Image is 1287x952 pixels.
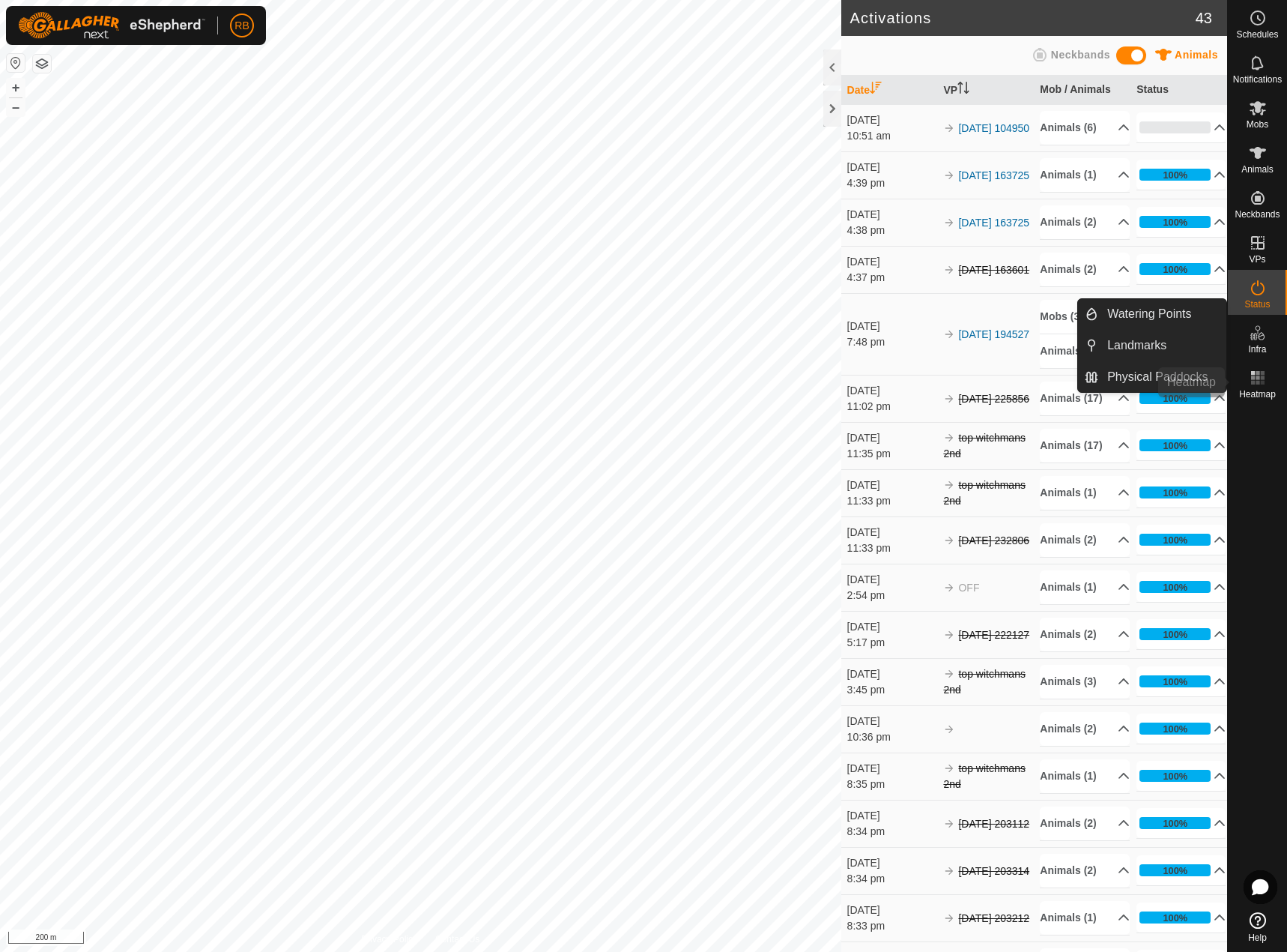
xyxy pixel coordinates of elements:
[1163,439,1187,453] div: 100%
[943,479,955,491] img: arrow
[847,270,936,286] div: 4:37 pm
[958,217,1029,229] a: [DATE] 163725
[1040,382,1129,415] p-accordion-header: Animals (17)
[1139,216,1211,228] div: 100%
[1241,165,1274,174] span: Animals
[1040,334,1129,368] p-accordion-header: Animals (20)
[1136,761,1226,791] p-accordion-header: 100%
[1040,570,1129,604] p-accordion-header: Animals (1)
[943,122,955,134] img: arrow
[1139,628,1211,640] div: 100%
[1136,714,1226,744] p-accordion-header: 100%
[847,430,936,446] div: [DATE]
[1163,722,1187,736] div: 100%
[18,12,205,39] img: Gallagher Logo
[847,254,936,270] div: [DATE]
[1139,864,1211,876] div: 100%
[7,79,25,97] button: +
[1040,523,1129,557] p-accordion-header: Animals (2)
[847,918,936,934] div: 8:33 pm
[1163,391,1187,406] div: 100%
[1136,160,1226,190] p-accordion-header: 100%
[1139,770,1211,782] div: 100%
[1163,262,1187,277] div: 100%
[850,9,1196,27] h2: Activations
[847,808,936,824] div: [DATE]
[1244,300,1270,309] span: Status
[1163,580,1187,594] div: 100%
[943,762,955,774] img: arrow
[1136,525,1226,555] p-accordion-header: 100%
[1239,390,1276,399] span: Heatmap
[435,933,479,946] a: Contact Us
[1040,158,1129,192] p-accordion-header: Animals (1)
[847,572,936,588] div: [DATE]
[847,446,936,462] div: 11:35 pm
[847,383,936,399] div: [DATE]
[1098,362,1226,392] a: Physical Paddocks
[943,328,955,340] img: arrow
[943,432,1025,460] s: top witchmans 2nd
[1163,816,1187,831] div: 100%
[1136,207,1226,237] p-accordion-header: 100%
[847,160,936,175] div: [DATE]
[1233,75,1282,84] span: Notifications
[1249,255,1265,264] span: VPs
[1139,263,1211,275] div: 100%
[1139,121,1211,133] div: 0%
[1136,572,1226,602] p-accordion-header: 100%
[943,762,1025,790] s: top witchmans 2nd
[1136,254,1226,284] p-accordion-header: 100%
[943,865,955,877] img: arrow
[1040,111,1129,145] p-accordion-header: Animals (6)
[1163,864,1187,878] div: 100%
[1163,675,1187,689] div: 100%
[847,619,936,635] div: [DATE]
[943,534,955,546] img: arrow
[943,668,955,680] img: arrow
[847,540,936,556] div: 11:33 pm
[847,493,936,509] div: 11:33 pm
[957,84,969,96] p-sorticon: Activate to sort
[958,122,1029,134] a: [DATE] 104950
[958,582,979,594] span: OFF
[847,729,936,745] div: 10:36 pm
[1040,759,1129,793] p-accordion-header: Animals (1)
[847,871,936,887] div: 8:34 pm
[943,432,955,444] img: arrow
[847,207,936,223] div: [DATE]
[943,723,955,735] img: arrow
[1139,534,1211,546] div: 100%
[1136,619,1226,649] p-accordion-header: 100%
[1136,383,1226,413] p-accordion-header: 100%
[943,629,955,641] img: arrow
[1175,49,1218,61] span: Animals
[1136,477,1226,507] p-accordion-header: 100%
[847,128,936,144] div: 10:51 am
[958,169,1029,181] a: [DATE] 163725
[847,855,936,871] div: [DATE]
[847,319,936,334] div: [DATE]
[943,169,955,181] img: arrow
[847,334,936,350] div: 7:48 pm
[1078,331,1226,361] li: Landmarks
[847,635,936,651] div: 5:17 pm
[847,588,936,603] div: 2:54 pm
[870,84,882,96] p-sorticon: Activate to sort
[943,912,955,924] img: arrow
[847,777,936,792] div: 8:35 pm
[943,217,955,229] img: arrow
[847,761,936,777] div: [DATE]
[1139,439,1211,451] div: 100%
[7,98,25,116] button: –
[7,54,25,72] button: Reset Map
[958,534,1029,546] s: [DATE] 232806
[1130,76,1227,105] th: Status
[361,933,417,946] a: Privacy Policy
[1163,168,1187,182] div: 100%
[33,55,51,73] button: Map Layers
[1139,169,1211,181] div: 100%
[1107,337,1166,355] span: Landmarks
[1196,7,1212,29] span: 43
[1163,627,1187,642] div: 100%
